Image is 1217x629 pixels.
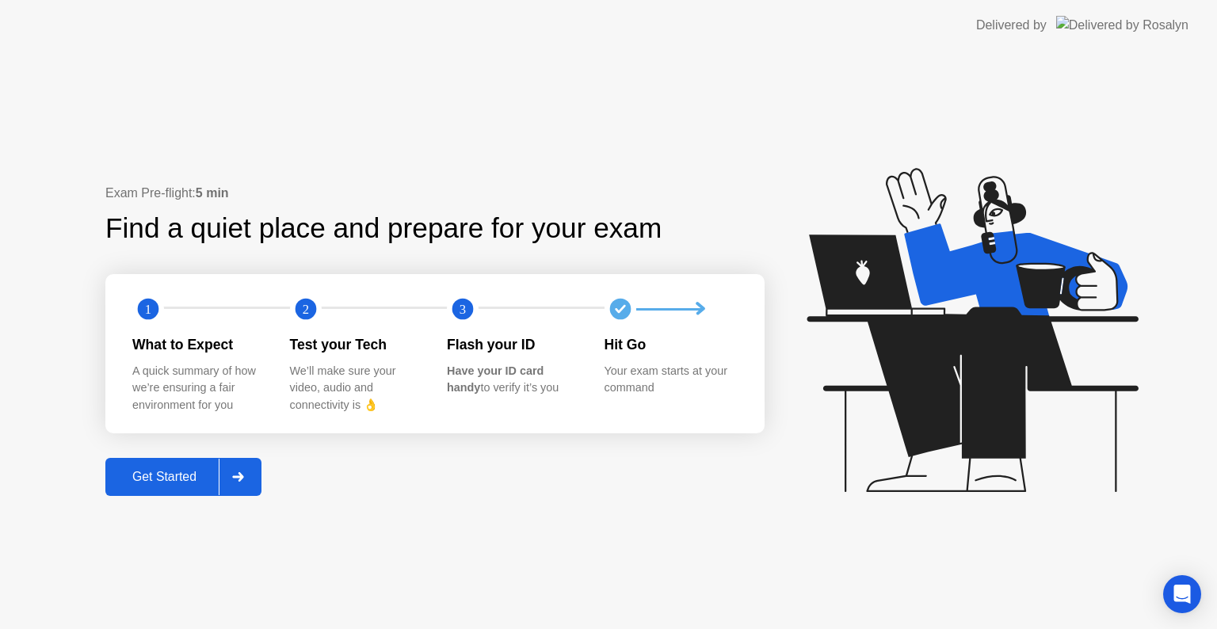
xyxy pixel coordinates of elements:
div: Flash your ID [447,334,579,355]
b: Have your ID card handy [447,364,544,395]
div: Exam Pre-flight: [105,184,765,203]
div: Delivered by [976,16,1047,35]
b: 5 min [196,186,229,200]
img: Delivered by Rosalyn [1056,16,1188,34]
button: Get Started [105,458,261,496]
div: Test your Tech [290,334,422,355]
div: Your exam starts at your command [605,363,737,397]
div: to verify it’s you [447,363,579,397]
text: 2 [302,302,308,317]
div: A quick summary of how we’re ensuring a fair environment for you [132,363,265,414]
text: 1 [145,302,151,317]
div: Get Started [110,470,219,484]
div: Open Intercom Messenger [1163,575,1201,613]
div: Hit Go [605,334,737,355]
div: Find a quiet place and prepare for your exam [105,208,664,250]
text: 3 [460,302,466,317]
div: What to Expect [132,334,265,355]
div: We’ll make sure your video, audio and connectivity is 👌 [290,363,422,414]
